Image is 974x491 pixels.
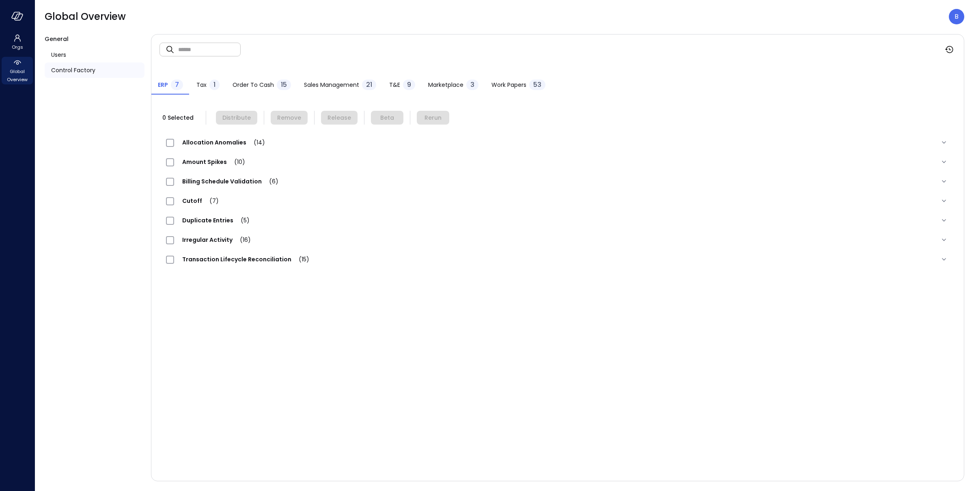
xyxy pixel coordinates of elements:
span: Cutoff [174,197,227,205]
div: Orgs [2,32,33,52]
span: (5) [233,216,250,224]
span: Tax [196,80,207,89]
span: (6) [262,177,278,185]
span: Billing Schedule Validation [174,177,287,185]
span: Marketplace [428,80,463,89]
span: Transaction Lifecycle Reconciliation [174,255,317,263]
span: (16) [233,236,251,244]
span: Duplicate Entries [174,216,258,224]
span: (7) [202,197,219,205]
span: Global Overview [5,67,30,84]
span: General [45,35,69,43]
span: 1 [213,80,215,89]
span: (14) [246,138,265,146]
div: Global Overview [2,57,33,84]
span: Users [51,50,66,59]
p: B [955,12,959,22]
div: Boaz [949,9,964,24]
span: Irregular Activity [174,236,259,244]
span: Sales Management [304,80,359,89]
span: T&E [389,80,400,89]
div: Irregular Activity(16) [159,230,956,250]
span: 21 [366,80,372,89]
div: Billing Schedule Validation(6) [159,172,956,191]
span: Control Factory [51,66,95,75]
span: (10) [227,158,245,166]
span: ERP [158,80,168,89]
div: Duplicate Entries(5) [159,211,956,230]
span: 15 [281,80,287,89]
div: Transaction Lifecycle Reconciliation(15) [159,250,956,269]
div: Cutoff(7) [159,191,956,211]
span: Amount Spikes [174,158,253,166]
span: 0 Selected [159,113,196,122]
span: Work Papers [491,80,526,89]
span: 7 [175,80,179,89]
span: 3 [470,80,474,89]
span: 53 [533,80,541,89]
div: Allocation Anomalies(14) [159,133,956,152]
div: Amount Spikes(10) [159,152,956,172]
a: Control Factory [45,62,144,78]
span: Allocation Anomalies [174,138,273,146]
span: Order to Cash [233,80,274,89]
span: 9 [407,80,411,89]
span: (15) [291,255,309,263]
span: Orgs [12,43,23,51]
span: Global Overview [45,10,126,23]
a: Users [45,47,144,62]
